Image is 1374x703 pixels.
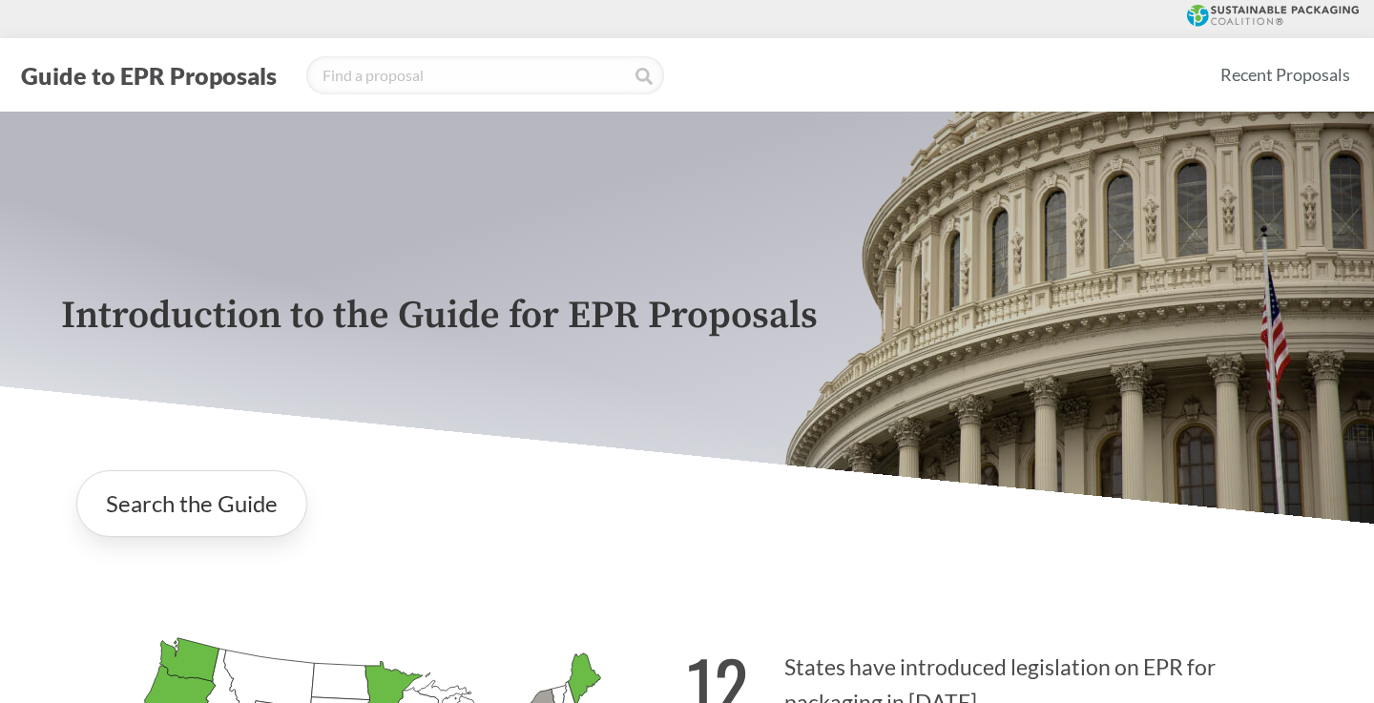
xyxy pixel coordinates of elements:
[15,60,282,91] button: Guide to EPR Proposals
[1212,53,1359,96] a: Recent Proposals
[61,295,1313,338] p: Introduction to the Guide for EPR Proposals
[306,56,664,94] input: Find a proposal
[76,470,307,537] a: Search the Guide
